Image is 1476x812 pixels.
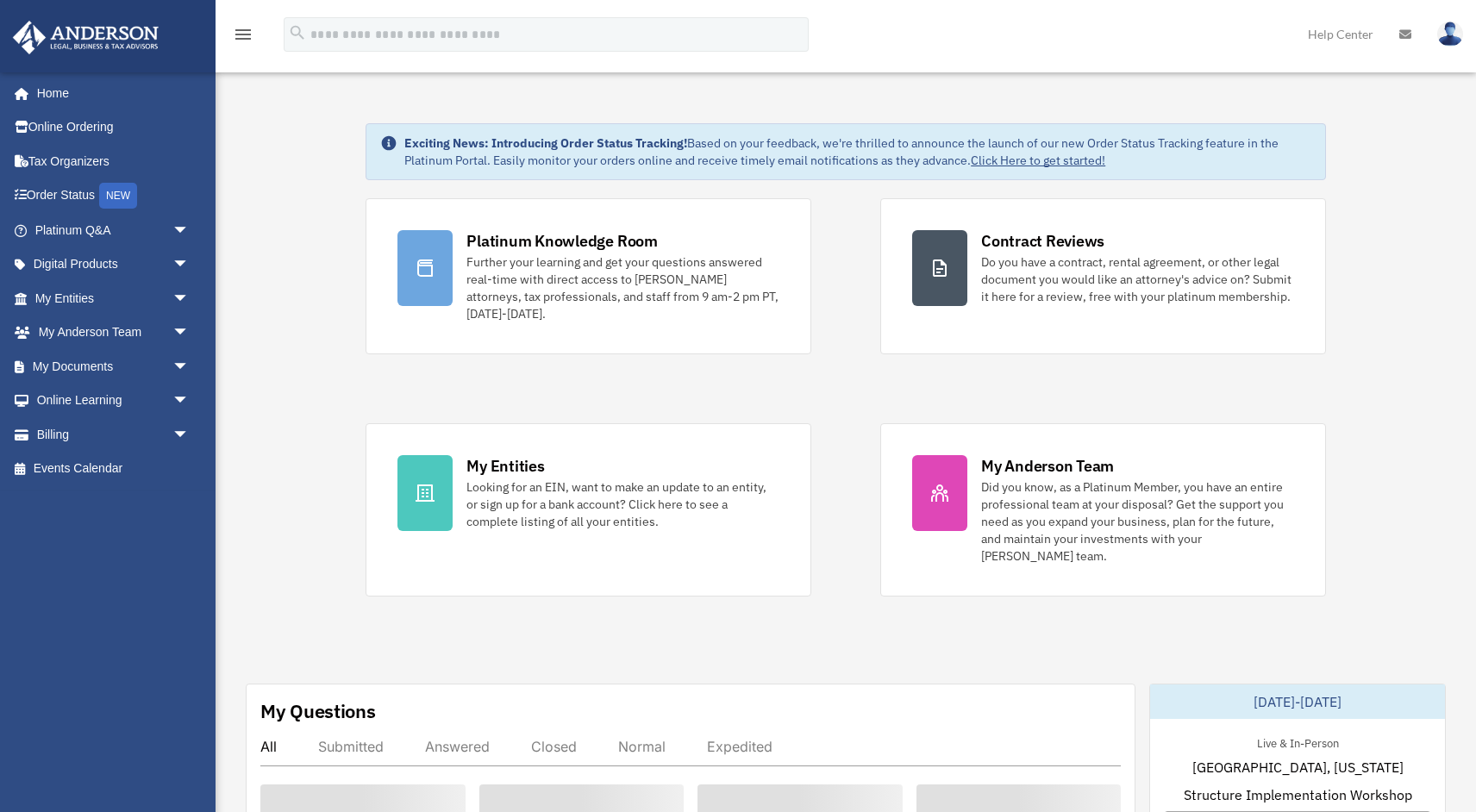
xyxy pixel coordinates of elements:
[618,738,666,755] div: Normal
[531,738,577,755] div: Closed
[981,230,1104,252] div: Contract Reviews
[172,281,207,316] span: arrow_drop_down
[466,455,544,477] div: My Entities
[260,698,376,724] div: My Questions
[366,198,811,354] a: Platinum Knowledge Room Further your learning and get your questions answered real-time with dire...
[981,253,1294,305] div: Do you have a contract, rental agreement, or other legal document you would like an attorney's ad...
[12,144,216,178] a: Tax Organizers
[172,384,207,419] span: arrow_drop_down
[1437,22,1463,47] img: User Pic
[366,423,811,597] a: My Entities Looking for an EIN, want to make an update to an entity, or sign up for a bank accoun...
[172,315,207,351] span: arrow_drop_down
[1243,733,1353,751] div: Live & In-Person
[981,455,1114,477] div: My Anderson Team
[288,23,307,42] i: search
[172,213,207,248] span: arrow_drop_down
[12,247,216,282] a: Digital Productsarrow_drop_down
[880,423,1326,597] a: My Anderson Team Did you know, as a Platinum Member, you have an entire professional team at your...
[172,349,207,384] span: arrow_drop_down
[404,135,687,151] strong: Exciting News: Introducing Order Status Tracking!
[12,76,207,110] a: Home
[233,24,253,45] i: menu
[12,315,216,350] a: My Anderson Teamarrow_drop_down
[971,153,1105,168] a: Click Here to get started!
[1192,757,1404,778] span: [GEOGRAPHIC_DATA], [US_STATE]
[233,30,253,45] a: menu
[318,738,384,755] div: Submitted
[12,417,216,452] a: Billingarrow_drop_down
[172,417,207,453] span: arrow_drop_down
[99,183,137,209] div: NEW
[1150,684,1445,719] div: [DATE]-[DATE]
[260,738,277,755] div: All
[425,738,490,755] div: Answered
[404,134,1311,169] div: Based on your feedback, we're thrilled to announce the launch of our new Order Status Tracking fe...
[12,110,216,145] a: Online Ordering
[172,247,207,283] span: arrow_drop_down
[1184,784,1412,805] span: Structure Implementation Workshop
[12,178,216,214] a: Order StatusNEW
[466,230,658,252] div: Platinum Knowledge Room
[12,213,216,247] a: Platinum Q&Aarrow_drop_down
[12,384,216,418] a: Online Learningarrow_drop_down
[466,478,779,530] div: Looking for an EIN, want to make an update to an entity, or sign up for a bank account? Click her...
[707,738,772,755] div: Expedited
[981,478,1294,565] div: Did you know, as a Platinum Member, you have an entire professional team at your disposal? Get th...
[8,21,164,54] img: Anderson Advisors Platinum Portal
[12,452,216,486] a: Events Calendar
[12,349,216,384] a: My Documentsarrow_drop_down
[12,281,216,315] a: My Entitiesarrow_drop_down
[466,253,779,322] div: Further your learning and get your questions answered real-time with direct access to [PERSON_NAM...
[880,198,1326,354] a: Contract Reviews Do you have a contract, rental agreement, or other legal document you would like...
